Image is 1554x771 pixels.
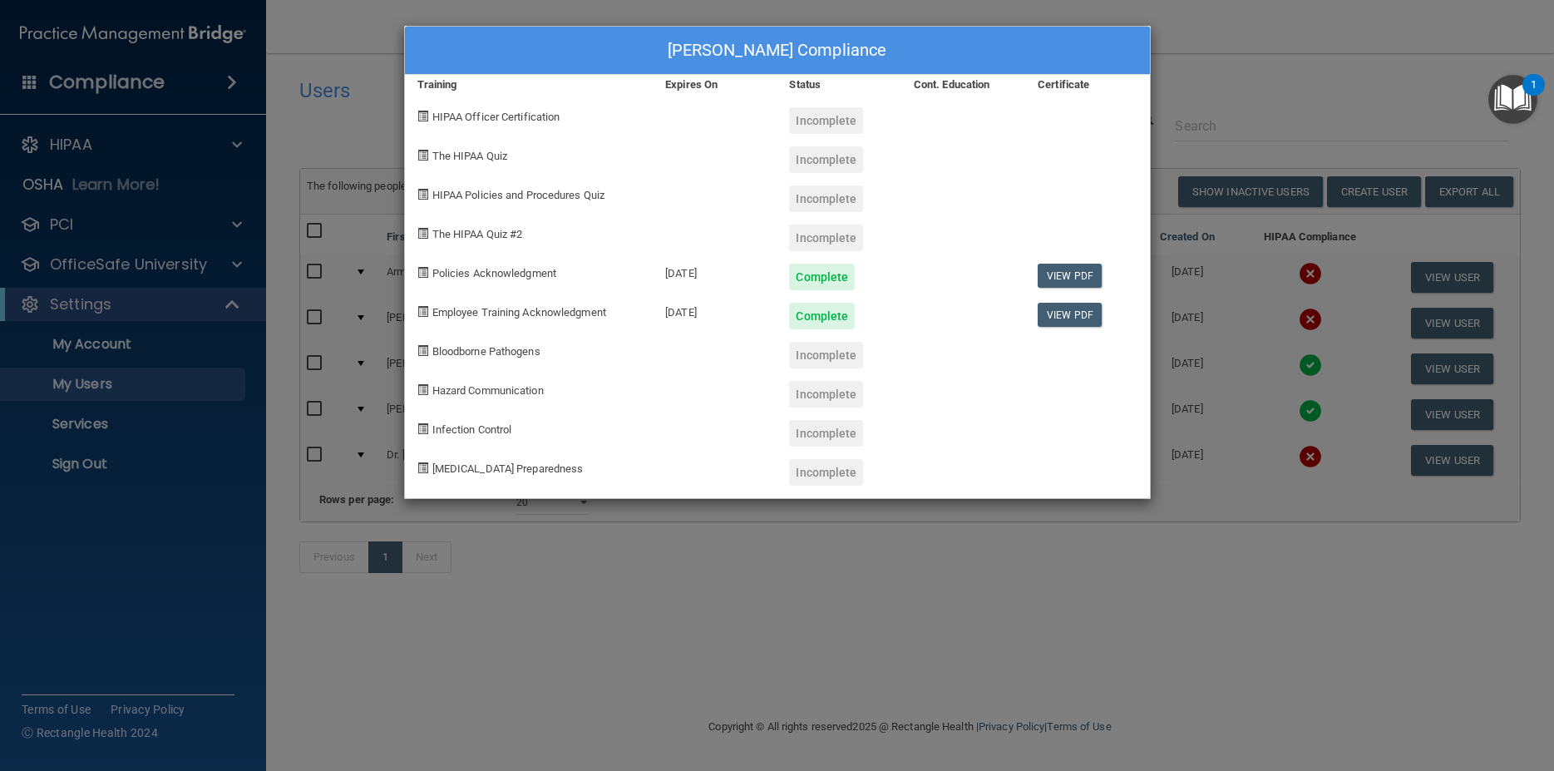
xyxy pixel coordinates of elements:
[1266,653,1534,719] iframe: Drift Widget Chat Controller
[1531,85,1537,106] div: 1
[432,384,544,397] span: Hazard Communication
[789,185,863,212] div: Incomplete
[432,306,606,319] span: Employee Training Acknowledgment
[789,225,863,251] div: Incomplete
[789,420,863,447] div: Incomplete
[432,267,556,279] span: Policies Acknowledgment
[789,264,855,290] div: Complete
[432,423,512,436] span: Infection Control
[432,111,560,123] span: HIPAA Officer Certification
[789,107,863,134] div: Incomplete
[777,75,900,95] div: Status
[653,251,777,290] div: [DATE]
[405,75,654,95] div: Training
[1038,264,1102,288] a: View PDF
[789,303,855,329] div: Complete
[901,75,1025,95] div: Cont. Education
[405,27,1150,75] div: [PERSON_NAME] Compliance
[789,342,863,368] div: Incomplete
[432,462,584,475] span: [MEDICAL_DATA] Preparedness
[789,146,863,173] div: Incomplete
[1025,75,1149,95] div: Certificate
[432,228,523,240] span: The HIPAA Quiz #2
[432,150,507,162] span: The HIPAA Quiz
[789,381,863,408] div: Incomplete
[789,459,863,486] div: Incomplete
[432,189,604,201] span: HIPAA Policies and Procedures Quiz
[1038,303,1102,327] a: View PDF
[653,75,777,95] div: Expires On
[1488,75,1537,124] button: Open Resource Center, 1 new notification
[432,345,540,358] span: Bloodborne Pathogens
[653,290,777,329] div: [DATE]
